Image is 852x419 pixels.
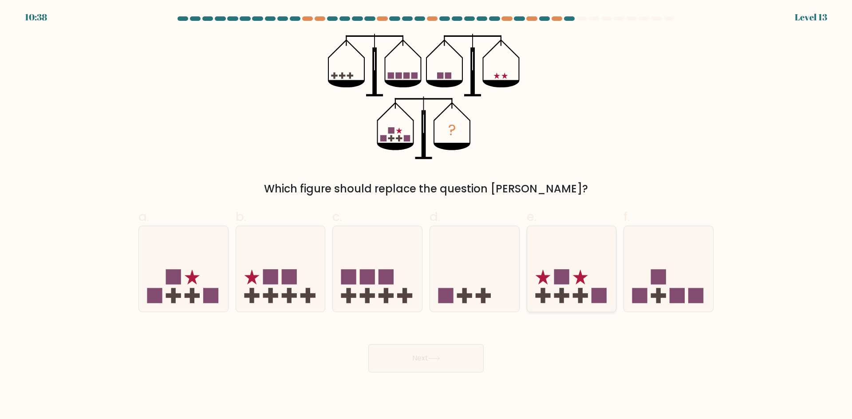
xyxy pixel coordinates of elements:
[144,181,708,197] div: Which figure should replace the question [PERSON_NAME]?
[25,11,47,24] div: 10:38
[448,120,456,141] tspan: ?
[236,208,246,225] span: b.
[138,208,149,225] span: a.
[430,208,440,225] span: d.
[623,208,630,225] span: f.
[527,208,536,225] span: e.
[795,11,827,24] div: Level 13
[368,344,484,372] button: Next
[332,208,342,225] span: c.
